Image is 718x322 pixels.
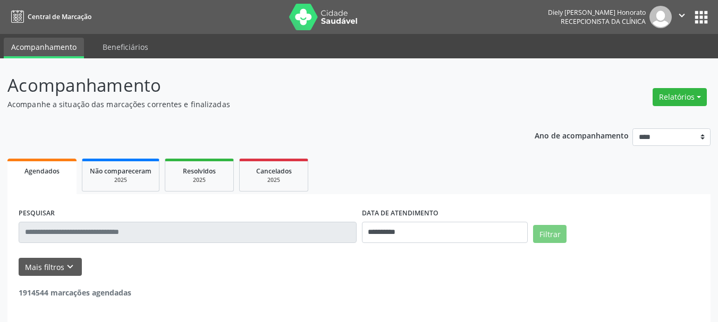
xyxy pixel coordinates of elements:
[672,6,692,28] button: 
[183,167,216,176] span: Resolvidos
[19,258,82,276] button: Mais filtroskeyboard_arrow_down
[173,176,226,184] div: 2025
[90,176,151,184] div: 2025
[561,17,646,26] span: Recepcionista da clínica
[692,8,711,27] button: apps
[533,225,567,243] button: Filtrar
[95,38,156,56] a: Beneficiários
[64,261,76,273] i: keyboard_arrow_down
[7,72,500,99] p: Acompanhamento
[28,12,91,21] span: Central de Marcação
[7,99,500,110] p: Acompanhe a situação das marcações correntes e finalizadas
[19,288,131,298] strong: 1914544 marcações agendadas
[4,38,84,58] a: Acompanhamento
[535,128,629,142] p: Ano de acompanhamento
[7,8,91,25] a: Central de Marcação
[362,205,438,222] label: DATA DE ATENDIMENTO
[256,167,292,176] span: Cancelados
[653,88,707,106] button: Relatórios
[676,10,688,21] i: 
[649,6,672,28] img: img
[24,167,60,176] span: Agendados
[247,176,300,184] div: 2025
[90,167,151,176] span: Não compareceram
[19,205,55,222] label: PESQUISAR
[548,8,646,17] div: Diely [PERSON_NAME] Honorato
